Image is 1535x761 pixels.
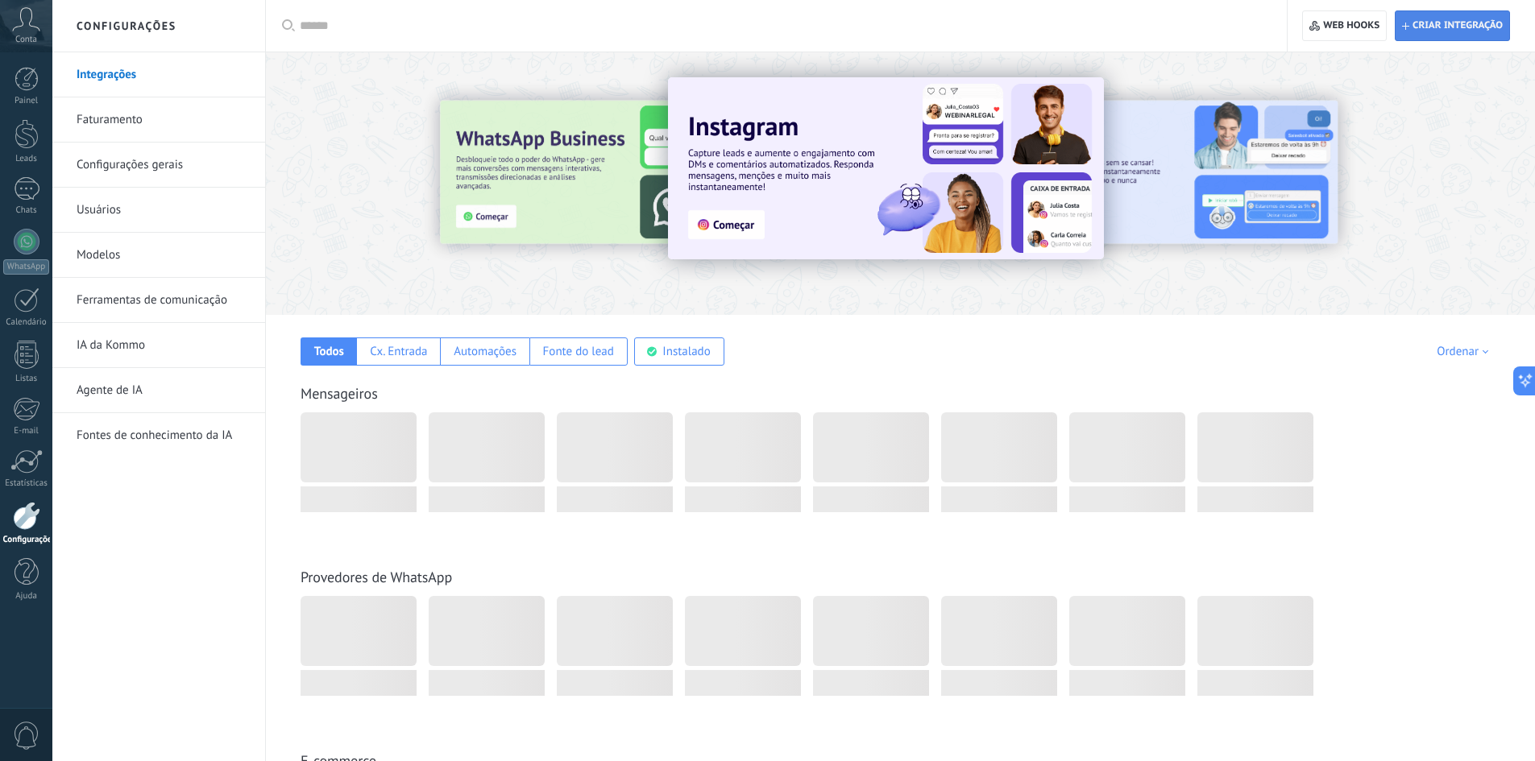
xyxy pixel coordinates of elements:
li: Fontes de conhecimento da IA [52,413,265,457]
div: E-mail [3,426,50,436]
div: Ajuda [3,591,50,602]
a: Provedores de WhatsApp [301,568,452,586]
a: Agente de IA [77,368,249,413]
div: Listas [3,374,50,384]
button: Web hooks [1302,10,1387,41]
li: Usuários [52,188,265,233]
div: Ordenar [1437,344,1494,359]
img: Slide 2 [994,101,1338,244]
div: Todos [314,344,344,359]
li: Configurações gerais [52,143,265,188]
a: Mensageiros [301,384,378,403]
div: Automações [454,344,517,359]
span: Criar integração [1413,19,1503,32]
a: Modelos [77,233,249,278]
div: Leads [3,154,50,164]
li: Ferramentas de comunicação [52,278,265,323]
div: Estatísticas [3,478,50,489]
li: Integrações [52,52,265,97]
li: IA da Kommo [52,323,265,368]
a: Fontes de conhecimento da IA [77,413,249,458]
a: Integrações [77,52,249,97]
div: Calendário [3,317,50,328]
div: Cx. Entrada [370,344,427,359]
div: Chats [3,205,50,216]
li: Faturamento [52,97,265,143]
img: Slide 1 [668,77,1104,259]
span: Conta [15,35,37,45]
span: Web hooks [1323,19,1379,32]
div: Configurações [3,535,50,545]
li: Modelos [52,233,265,278]
div: Instalado [662,344,710,359]
div: WhatsApp [3,259,49,275]
a: Ferramentas de comunicação [77,278,249,323]
img: Slide 3 [440,101,783,244]
li: Agente de IA [52,368,265,413]
div: Fonte do lead [543,344,614,359]
button: Criar integração [1395,10,1510,41]
div: Painel [3,96,50,106]
a: Faturamento [77,97,249,143]
a: Configurações gerais [77,143,249,188]
a: Usuários [77,188,249,233]
a: IA da Kommo [77,323,249,368]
